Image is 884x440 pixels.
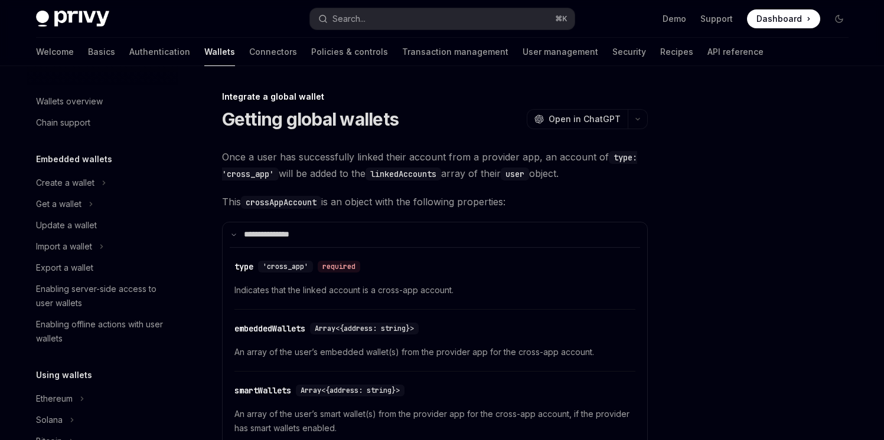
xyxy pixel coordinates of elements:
[36,38,74,66] a: Welcome
[311,38,388,66] a: Policies & controls
[241,196,321,209] code: crossAppAccount
[263,262,308,271] span: 'cross_app'
[830,9,849,28] button: Toggle dark mode
[700,13,733,25] a: Support
[249,38,297,66] a: Connectors
[612,38,646,66] a: Security
[36,368,92,382] h5: Using wallets
[27,314,178,349] a: Enabling offline actions with user wallets
[36,218,97,232] div: Update a wallet
[204,38,235,66] a: Wallets
[402,38,508,66] a: Transaction management
[222,149,648,182] span: Once a user has successfully linked their account from a provider app, an account of will be adde...
[747,9,820,28] a: Dashboard
[88,38,115,66] a: Basics
[501,168,529,180] code: user
[222,193,648,210] span: This is an object with the following properties:
[222,109,399,130] h1: Getting global wallets
[527,109,628,129] button: Open in ChatGPT
[27,215,178,236] a: Update a wallet
[310,8,575,29] button: Search...⌘K
[234,345,635,359] span: An array of the user’s embedded wallet(s) from the provider app for the cross-app account.
[318,261,360,272] div: required
[36,239,92,254] div: Import a wallet
[27,112,178,133] a: Chain support
[27,91,178,112] a: Wallets overview
[27,278,178,314] a: Enabling server-side access to user wallets
[36,197,81,211] div: Get a wallet
[332,12,366,26] div: Search...
[36,392,73,406] div: Ethereum
[36,282,171,310] div: Enabling server-side access to user wallets
[756,13,802,25] span: Dashboard
[36,176,94,190] div: Create a wallet
[36,94,103,109] div: Wallets overview
[234,261,253,272] div: type
[36,152,112,166] h5: Embedded wallets
[234,283,635,297] span: Indicates that the linked account is a cross-app account.
[234,385,291,396] div: smartWallets
[222,91,648,103] div: Integrate a global wallet
[707,38,764,66] a: API reference
[129,38,190,66] a: Authentication
[660,38,693,66] a: Recipes
[36,261,93,275] div: Export a wallet
[36,11,109,27] img: dark logo
[234,323,305,334] div: embeddedWallets
[315,324,414,333] span: Array<{address: string}>
[523,38,598,66] a: User management
[366,168,441,180] code: linkedAccounts
[301,386,400,395] span: Array<{address: string}>
[555,14,567,24] span: ⌘ K
[36,116,90,130] div: Chain support
[36,317,171,346] div: Enabling offline actions with user wallets
[36,413,63,427] div: Solana
[27,257,178,278] a: Export a wallet
[663,13,686,25] a: Demo
[549,113,621,125] span: Open in ChatGPT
